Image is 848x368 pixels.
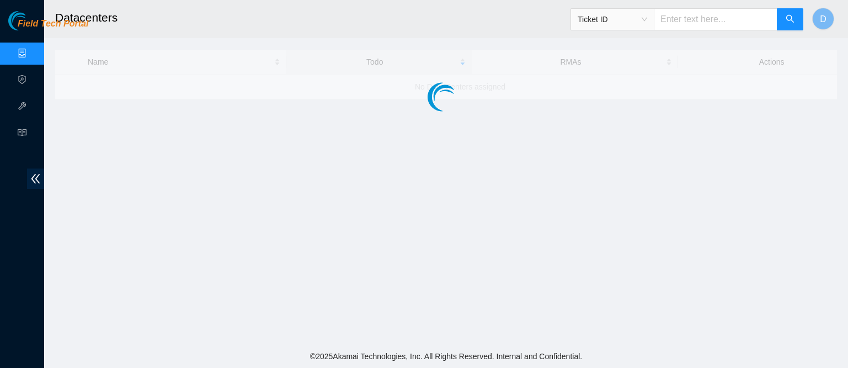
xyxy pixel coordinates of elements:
[8,11,56,30] img: Akamai Technologies
[812,8,834,30] button: D
[578,11,647,28] span: Ticket ID
[786,14,794,25] span: search
[654,8,777,30] input: Enter text here...
[8,20,88,34] a: Akamai TechnologiesField Tech Portal
[820,12,826,26] span: D
[18,19,88,29] span: Field Tech Portal
[18,123,26,145] span: read
[44,345,848,368] footer: © 2025 Akamai Technologies, Inc. All Rights Reserved. Internal and Confidential.
[777,8,803,30] button: search
[27,169,44,189] span: double-left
